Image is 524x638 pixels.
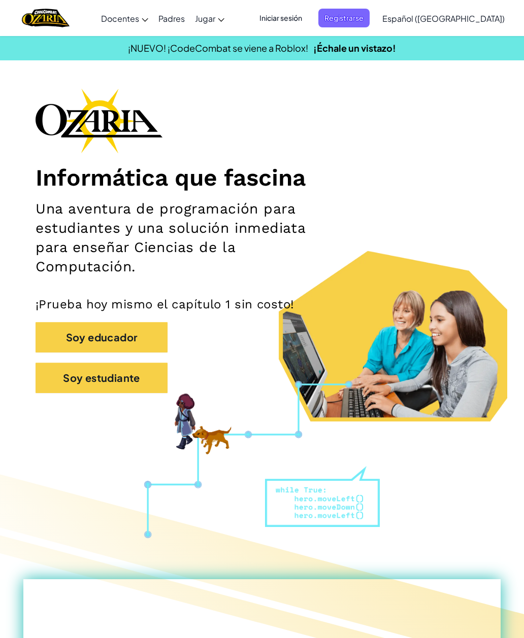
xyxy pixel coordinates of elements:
h2: Una aventura de programación para estudiantes y una solución inmediata para enseñar Ciencias de l... [36,199,339,276]
img: Ozaria branding logo [36,88,162,153]
h1: Informática que fascina [36,163,488,192]
a: Jugar [190,5,230,32]
button: Iniciar sesión [253,9,308,27]
a: Español ([GEOGRAPHIC_DATA]) [377,5,510,32]
span: Jugar [195,13,215,24]
span: Español ([GEOGRAPHIC_DATA]) [382,13,505,24]
a: Ozaria by CodeCombat logo [22,8,69,28]
button: Soy educador [36,322,168,352]
p: ¡Prueba hoy mismo el capítulo 1 sin costo! [36,297,488,312]
a: ¡Échale un vistazo! [313,42,396,54]
a: Docentes [96,5,153,32]
img: Home [22,8,69,28]
button: Soy estudiante [36,363,168,393]
button: Registrarse [318,9,370,27]
span: ¡NUEVO! ¡CodeCombat se viene a Roblox! [128,42,308,54]
span: Docentes [101,13,139,24]
a: Padres [153,5,190,32]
